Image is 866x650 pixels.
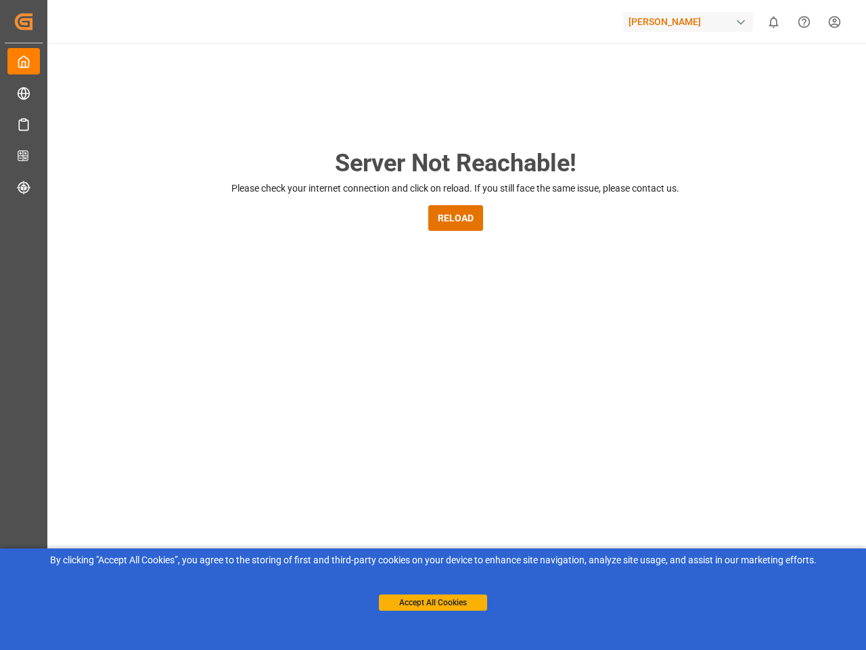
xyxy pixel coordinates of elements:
h2: Server Not Reachable! [335,145,576,181]
p: Please check your internet connection and click on reload. If you still face the same issue, plea... [231,181,679,196]
button: Help Center [789,7,819,37]
div: [PERSON_NAME] [623,12,753,32]
button: [PERSON_NAME] [623,9,758,35]
div: By clicking "Accept All Cookies”, you agree to the storing of first and third-party cookies on yo... [9,553,857,567]
button: RELOAD [428,205,483,231]
button: Accept All Cookies [379,594,487,611]
button: show 0 new notifications [758,7,789,37]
